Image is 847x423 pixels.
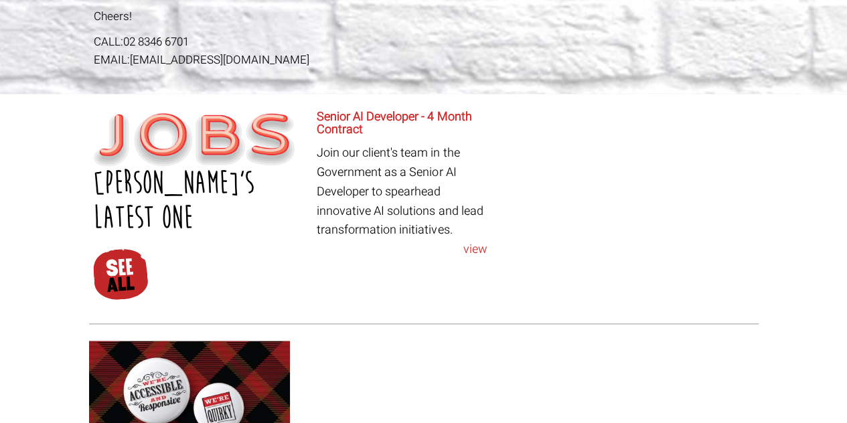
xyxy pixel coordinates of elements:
[94,33,418,51] div: CALL:
[94,7,418,25] p: Cheers!
[94,113,295,167] img: Jobs
[317,240,487,260] a: view
[92,248,149,301] img: See All Jobs
[317,110,487,137] h6: Senior AI Developer - 4 Month Contract
[317,110,487,260] article: Join our client's team in the Government as a Senior AI Developer to spearhead innovative AI solu...
[123,33,189,50] a: 02 8346 6701
[94,51,418,69] div: EMAIL:
[94,166,307,236] h2: [PERSON_NAME]’s latest one
[130,52,309,68] a: [EMAIL_ADDRESS][DOMAIN_NAME]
